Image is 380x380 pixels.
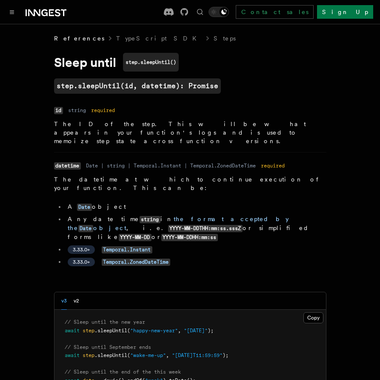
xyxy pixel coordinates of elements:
span: // Sleep until the end of the this week [65,369,181,375]
a: Temporal.ZonedDateTime [102,258,170,265]
dd: Date | string | Temporal.Instant | Temporal.ZonedDateTime [86,162,256,169]
span: References [54,34,104,43]
span: .sleepUntil [94,352,127,358]
span: step [83,328,94,334]
code: string [140,216,160,223]
li: Any date time in , i.e. or simplified forms like or [65,215,326,242]
dd: required [91,107,115,114]
button: Find something... [195,7,205,17]
p: The datetime at which to continue execution of your function. This can be: [54,175,326,192]
a: Contact sales [236,5,314,19]
a: TypeScript SDK [116,34,202,43]
code: datetime [54,162,81,170]
span: , [166,352,169,358]
a: Steps [214,34,236,43]
p: The ID of the step. This will be what appears in your function's logs and is used to memoize step... [54,120,326,145]
span: await [65,352,80,358]
span: 3.33.0+ [73,246,90,253]
span: "[DATE]" [184,328,208,334]
span: .sleepUntil [94,328,127,334]
button: Toggle dark mode [209,7,229,17]
button: v3 [61,292,67,310]
span: // Sleep until the new year [65,319,145,325]
dd: string [68,107,86,114]
code: Date [78,225,93,232]
li: A object [65,202,326,211]
span: "[DATE]T11:59:59" [172,352,223,358]
dd: required [261,162,285,169]
button: v2 [74,292,79,310]
span: ); [223,352,229,358]
h1: Sleep until [54,53,326,72]
span: "happy-new-year" [130,328,178,334]
span: // Sleep until September ends [65,344,151,350]
a: Temporal.Instant [102,246,152,253]
a: Date [77,203,92,210]
a: the format accepted by theDateobject [68,216,289,231]
button: Copy [303,312,323,323]
code: Date [77,204,92,211]
span: "wake-me-up" [130,352,166,358]
span: ); [208,328,214,334]
code: YYYY-MM-DDTHH:mm:ss.sssZ [168,225,243,232]
span: ( [127,328,130,334]
code: YYYY-MM-DD [119,234,151,241]
a: Sign Up [317,5,373,19]
span: 3.33.0+ [73,259,90,265]
span: , [178,328,181,334]
code: Temporal.ZonedDateTime [102,259,170,266]
a: step.sleepUntil(id, datetime): Promise [54,78,221,94]
span: await [65,328,80,334]
code: YYYY-MM-DDHH:mm:ss [161,234,218,241]
button: Toggle navigation [7,7,17,17]
code: id [54,107,63,114]
code: step.sleepUntil() [123,53,179,72]
span: step [83,352,94,358]
span: ( [127,352,130,358]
